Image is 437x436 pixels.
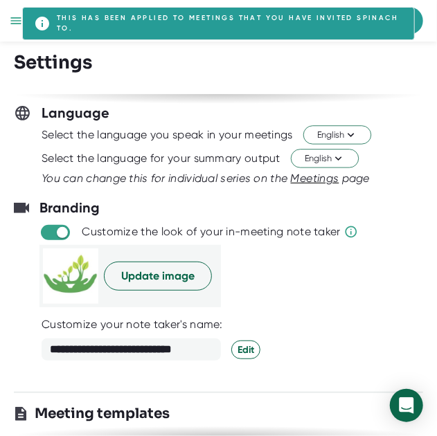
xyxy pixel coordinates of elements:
[104,262,212,291] button: Update image
[305,152,345,165] span: English
[390,389,423,422] div: Open Intercom Messenger
[395,7,423,35] span: e
[291,170,339,187] button: Meetings
[39,197,100,218] h3: Branding
[317,129,357,142] span: English
[42,318,223,331] div: Customize your note taker's name:
[231,340,260,359] button: Edit
[291,172,339,185] span: Meetings
[42,172,370,185] i: You can change this for individual series on the page
[42,102,109,123] h3: Language
[42,152,280,165] div: Select the language for your summary output
[35,403,170,424] h3: Meeting templates
[121,268,195,284] span: Update image
[238,343,254,357] span: Edit
[42,128,293,142] div: Select the language you speak in your meetings
[14,52,92,73] h3: Settings
[43,248,98,304] img: picture
[291,149,359,168] button: English
[303,126,371,145] button: English
[82,225,340,239] div: Customize the look of your in-meeting note taker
